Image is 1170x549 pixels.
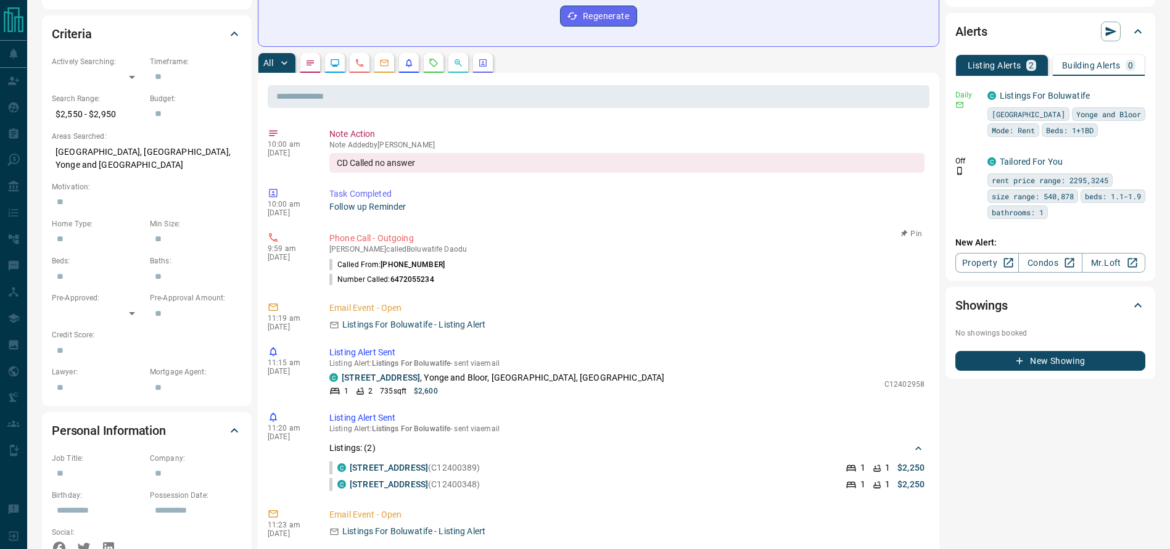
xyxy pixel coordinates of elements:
[52,181,242,192] p: Motivation:
[52,421,166,440] h2: Personal Information
[1062,61,1121,70] p: Building Alerts
[52,255,144,266] p: Beds:
[885,461,890,474] p: 1
[1128,61,1133,70] p: 0
[372,359,451,368] span: Listings For Boluwatife
[329,442,376,455] p: Listings: ( 2 )
[52,292,144,303] p: Pre-Approved:
[52,19,242,49] div: Criteria
[478,58,488,68] svg: Agent Actions
[330,58,340,68] svg: Lead Browsing Activity
[329,141,925,149] p: Note Added by [PERSON_NAME]
[885,478,890,491] p: 1
[150,93,242,104] p: Budget:
[329,424,925,433] p: Listing Alert : - sent via email
[1018,253,1082,273] a: Condos
[52,329,242,341] p: Credit Score:
[268,244,311,253] p: 9:59 am
[329,359,925,368] p: Listing Alert : - sent via email
[429,58,439,68] svg: Requests
[860,478,865,491] p: 1
[955,253,1019,273] a: Property
[992,206,1044,218] span: bathrooms: 1
[329,188,925,200] p: Task Completed
[52,93,144,104] p: Search Range:
[955,291,1145,320] div: Showings
[355,58,365,68] svg: Calls
[150,453,242,464] p: Company:
[329,200,925,213] p: Follow up Reminder
[414,386,438,397] p: $2,600
[955,328,1145,339] p: No showings booked
[894,228,929,239] button: Pin
[342,373,420,382] a: [STREET_ADDRESS]
[379,58,389,68] svg: Emails
[329,373,338,382] div: condos.ca
[860,461,865,474] p: 1
[381,260,445,269] span: [PHONE_NUMBER]
[150,366,242,378] p: Mortgage Agent:
[329,245,925,254] p: [PERSON_NAME] called Boluwatife Daodu
[992,190,1074,202] span: size range: 540,878
[897,461,925,474] p: $2,250
[955,236,1145,249] p: New Alert:
[52,490,144,501] p: Birthday:
[150,292,242,303] p: Pre-Approval Amount:
[342,371,664,384] p: , Yonge and Bloor, [GEOGRAPHIC_DATA], [GEOGRAPHIC_DATA]
[268,323,311,331] p: [DATE]
[992,124,1035,136] span: Mode: Rent
[329,302,925,315] p: Email Event - Open
[337,480,346,489] div: condos.ca
[987,91,996,100] div: condos.ca
[897,478,925,491] p: $2,250
[268,314,311,323] p: 11:19 am
[329,411,925,424] p: Listing Alert Sent
[342,525,485,538] p: Listings For Boluwatife - Listing Alert
[390,275,434,284] span: 6472055234
[350,463,428,473] a: [STREET_ADDRESS]
[268,253,311,262] p: [DATE]
[337,463,346,472] div: condos.ca
[350,461,480,474] p: (C12400389)
[329,346,925,359] p: Listing Alert Sent
[268,358,311,367] p: 11:15 am
[955,351,1145,371] button: New Showing
[329,259,445,270] p: Called From:
[1046,124,1094,136] span: Beds: 1+1BD
[268,208,311,217] p: [DATE]
[268,432,311,441] p: [DATE]
[1000,91,1090,101] a: Listings For Boluwatife
[380,386,406,397] p: 735 sqft
[329,508,925,521] p: Email Event - Open
[150,218,242,229] p: Min Size:
[329,437,925,460] div: Listings: (2)
[342,318,485,331] p: Listings For Boluwatife - Listing Alert
[52,142,242,175] p: [GEOGRAPHIC_DATA], [GEOGRAPHIC_DATA], Yonge and [GEOGRAPHIC_DATA]
[987,157,996,166] div: condos.ca
[992,174,1108,186] span: rent price range: 2295,3245
[329,153,925,173] div: CD Called no answer
[329,128,925,141] p: Note Action
[268,521,311,529] p: 11:23 am
[52,527,144,538] p: Social:
[884,379,925,390] p: C12402958
[150,56,242,67] p: Timeframe:
[268,200,311,208] p: 10:00 am
[52,453,144,464] p: Job Title:
[955,155,980,167] p: Off
[955,295,1008,315] h2: Showings
[52,24,92,44] h2: Criteria
[305,58,315,68] svg: Notes
[268,149,311,157] p: [DATE]
[368,386,373,397] p: 2
[263,59,273,67] p: All
[560,6,637,27] button: Regenerate
[350,478,480,491] p: (C12400348)
[955,101,964,109] svg: Email
[1000,157,1063,167] a: Tailored For You
[329,274,434,285] p: Number Called:
[955,17,1145,46] div: Alerts
[52,131,242,142] p: Areas Searched:
[150,490,242,501] p: Possession Date:
[52,56,144,67] p: Actively Searching:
